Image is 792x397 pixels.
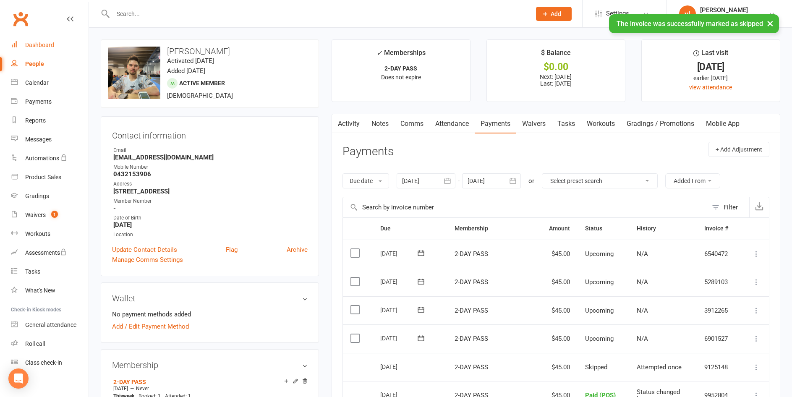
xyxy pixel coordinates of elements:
th: Invoice # [697,218,741,239]
div: [DATE] [380,275,419,288]
a: Tasks [11,262,89,281]
div: People [25,60,44,67]
div: $0.00 [494,63,617,71]
div: or [528,176,534,186]
div: Address [113,180,308,188]
h3: Payments [342,145,394,158]
a: view attendance [689,84,732,91]
a: Product Sales [11,168,89,187]
strong: [STREET_ADDRESS] [113,188,308,195]
td: 6540472 [697,240,741,268]
div: [DATE] [649,63,772,71]
input: Search by invoice number [343,197,708,217]
span: [DATE] [113,386,128,392]
strong: 0432153906 [113,170,308,178]
a: Gradings / Promotions [621,114,700,133]
span: Upcoming [585,278,614,286]
span: Skipped [585,363,607,371]
h3: Wallet [112,294,308,303]
time: Activated [DATE] [167,57,214,65]
img: image1754305604.png [108,47,160,99]
th: Due [373,218,447,239]
div: Calendar [25,79,49,86]
a: 2-DAY PASS [113,379,146,385]
a: Flag [226,245,238,255]
a: Comms [395,114,429,133]
span: Upcoming [585,250,614,258]
div: [DATE] [380,247,419,260]
td: $45.00 [537,268,578,296]
div: Messages [25,136,52,143]
div: $ Balance [541,47,571,63]
span: 2-DAY PASS [455,250,488,258]
button: Add [536,7,572,21]
div: Member Number [113,197,308,205]
a: Add / Edit Payment Method [112,321,189,332]
p: Next: [DATE] Last: [DATE] [494,73,617,87]
div: Memberships [376,47,426,63]
a: Automations [11,149,89,168]
a: Reports [11,111,89,130]
strong: [DATE] [113,221,308,229]
h3: [PERSON_NAME] [108,47,312,56]
strong: [EMAIL_ADDRESS][DOMAIN_NAME] [113,154,308,161]
td: 5289103 [697,268,741,296]
div: greater western muay thai [700,14,768,21]
div: General attendance [25,321,76,328]
li: No payment methods added [112,309,308,319]
div: Gradings [25,193,49,199]
div: The invoice was successfully marked as skipped [609,14,779,33]
div: Waivers [25,212,46,218]
a: Notes [366,114,395,133]
a: Class kiosk mode [11,353,89,372]
div: Product Sales [25,174,61,180]
div: Automations [25,155,59,162]
h3: Membership [112,360,308,370]
a: Roll call [11,334,89,353]
strong: - [113,204,308,212]
span: 1 [51,211,58,218]
i: ✓ [376,49,382,57]
td: $45.00 [537,240,578,268]
div: Date of Birth [113,214,308,222]
a: Waivers 1 [11,206,89,225]
button: Filter [708,197,749,217]
span: Settings [606,4,629,23]
span: N/A [637,307,648,314]
div: What's New [25,287,55,294]
div: [DATE] [380,332,419,345]
a: Clubworx [10,8,31,29]
span: N/A [637,250,648,258]
div: Last visit [693,47,728,63]
a: Update Contact Details [112,245,177,255]
td: 3912265 [697,296,741,325]
a: People [11,55,89,73]
div: Open Intercom Messenger [8,368,29,389]
div: Workouts [25,230,50,237]
span: N/A [637,335,648,342]
button: Due date [342,173,389,188]
td: $45.00 [537,324,578,353]
span: 2-DAY PASS [455,363,488,371]
span: Add [551,10,561,17]
span: Upcoming [585,307,614,314]
div: Reports [25,117,46,124]
a: Mobile App [700,114,745,133]
button: Added From [665,173,720,188]
td: 6901527 [697,324,741,353]
a: Workouts [11,225,89,243]
th: History [629,218,697,239]
td: $45.00 [537,353,578,381]
a: Manage Comms Settings [112,255,183,265]
div: Mobile Number [113,163,308,171]
div: Payments [25,98,52,105]
a: What's New [11,281,89,300]
div: — [111,385,308,392]
time: Added [DATE] [167,67,205,75]
div: vl [679,5,696,22]
div: Email [113,146,308,154]
div: Assessments [25,249,67,256]
a: Workouts [581,114,621,133]
a: Attendance [429,114,475,133]
span: Upcoming [585,335,614,342]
